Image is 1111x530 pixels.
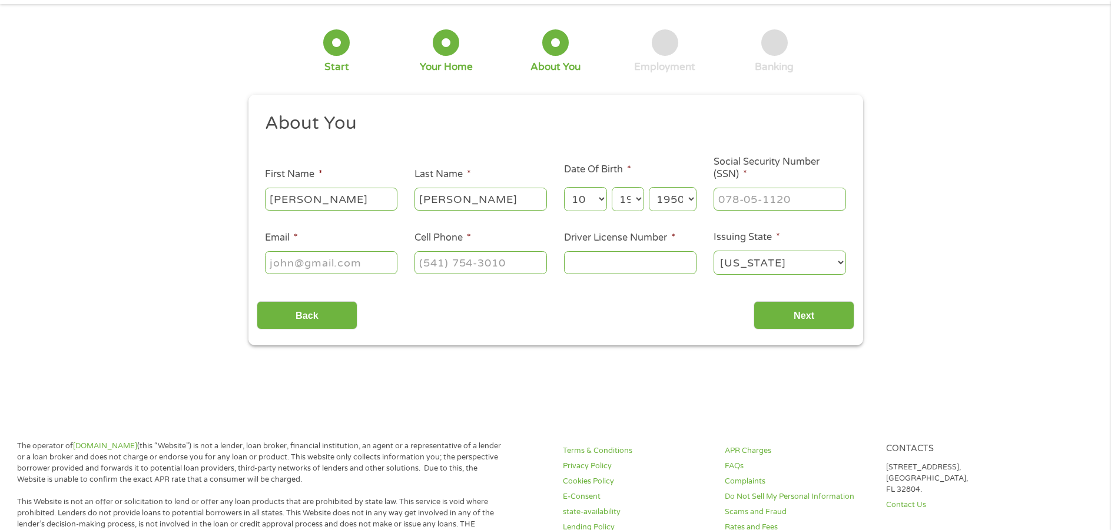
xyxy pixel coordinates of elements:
input: Back [257,301,357,330]
a: E-Consent [563,491,711,502]
div: Employment [634,61,695,74]
h2: About You [265,112,837,135]
a: Privacy Policy [563,461,711,472]
div: Start [324,61,349,74]
a: Cookies Policy [563,476,711,487]
input: John [265,188,397,210]
a: FAQs [725,461,873,472]
label: Email [265,232,298,244]
label: Social Security Number (SSN) [714,156,846,181]
a: Complaints [725,476,873,487]
label: Issuing State [714,231,780,244]
a: [DOMAIN_NAME] [73,441,137,451]
div: Banking [755,61,794,74]
label: First Name [265,168,323,181]
a: Do Not Sell My Personal Information [725,491,873,502]
a: Contact Us [886,499,1034,511]
p: The operator of (this “Website”) is not a lender, loan broker, financial institution, an agent or... [17,441,503,485]
p: [STREET_ADDRESS], [GEOGRAPHIC_DATA], FL 32804. [886,462,1034,495]
input: 078-05-1120 [714,188,846,210]
h4: Contacts [886,444,1034,455]
input: (541) 754-3010 [414,251,547,274]
a: APR Charges [725,445,873,456]
input: john@gmail.com [265,251,397,274]
label: Date Of Birth [564,164,631,176]
input: Next [754,301,854,330]
label: Cell Phone [414,232,471,244]
label: Driver License Number [564,232,675,244]
div: Your Home [420,61,473,74]
div: About You [530,61,581,74]
a: Terms & Conditions [563,445,711,456]
label: Last Name [414,168,471,181]
a: state-availability [563,506,711,518]
a: Scams and Fraud [725,506,873,518]
input: Smith [414,188,547,210]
